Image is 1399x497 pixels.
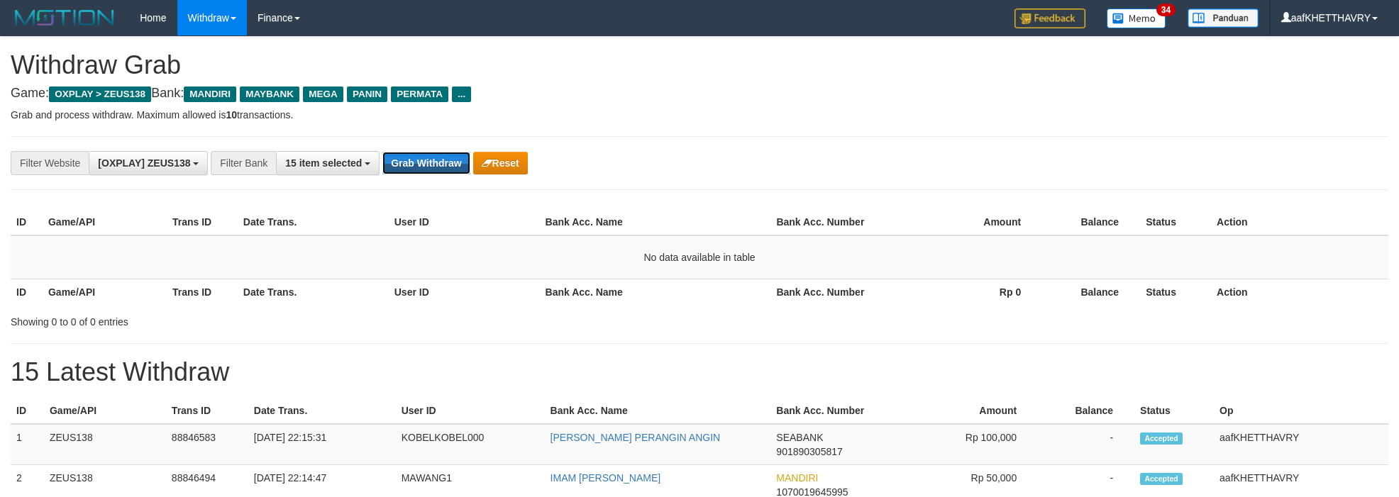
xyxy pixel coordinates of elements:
[1042,209,1140,235] th: Balance
[776,472,818,484] span: MANDIRI
[1042,279,1140,305] th: Balance
[226,109,237,121] strong: 10
[895,279,1042,305] th: Rp 0
[11,209,43,235] th: ID
[276,151,380,175] button: 15 item selected
[11,398,44,424] th: ID
[11,151,89,175] div: Filter Website
[1211,209,1388,235] th: Action
[770,398,893,424] th: Bank Acc. Number
[389,279,540,305] th: User ID
[776,446,842,457] span: Copy 901890305817 to clipboard
[770,279,895,305] th: Bank Acc. Number
[551,472,661,484] a: IMAM [PERSON_NAME]
[540,279,771,305] th: Bank Acc. Name
[44,398,166,424] th: Game/API
[11,309,573,329] div: Showing 0 to 0 of 0 entries
[1211,279,1388,305] th: Action
[776,432,823,443] span: SEABANK
[238,209,389,235] th: Date Trans.
[248,424,396,465] td: [DATE] 22:15:31
[166,398,248,424] th: Trans ID
[895,209,1042,235] th: Amount
[49,86,151,102] span: OXPLAY > ZEUS138
[551,432,721,443] a: [PERSON_NAME] PERANGIN ANGIN
[240,86,299,102] span: MAYBANK
[1107,9,1166,28] img: Button%20Memo.svg
[770,209,895,235] th: Bank Acc. Number
[43,209,167,235] th: Game/API
[11,279,43,305] th: ID
[11,358,1388,386] h1: 15 Latest Withdraw
[545,398,771,424] th: Bank Acc. Name
[347,86,387,102] span: PANIN
[389,209,540,235] th: User ID
[44,424,166,465] td: ZEUS138
[1140,432,1183,445] span: Accepted
[166,424,248,465] td: 88846583
[11,108,1388,122] p: Grab and process withdraw. Maximum allowed is transactions.
[285,157,362,169] span: 15 item selected
[238,279,389,305] th: Date Trans.
[1014,9,1085,28] img: Feedback.jpg
[43,279,167,305] th: Game/API
[391,86,448,102] span: PERMATA
[1214,424,1388,465] td: aafKHETTHAVRY
[211,151,276,175] div: Filter Bank
[1140,209,1211,235] th: Status
[1156,4,1176,16] span: 34
[396,424,545,465] td: KOBELKOBEL000
[382,152,470,174] button: Grab Withdraw
[893,424,1038,465] td: Rp 100,000
[184,86,236,102] span: MANDIRI
[1038,398,1134,424] th: Balance
[167,209,238,235] th: Trans ID
[89,151,208,175] button: [OXPLAY] ZEUS138
[396,398,545,424] th: User ID
[11,424,44,465] td: 1
[167,279,238,305] th: Trans ID
[1188,9,1259,28] img: panduan.png
[540,209,771,235] th: Bank Acc. Name
[452,86,471,102] span: ...
[98,157,190,169] span: [OXPLAY] ZEUS138
[1214,398,1388,424] th: Op
[1038,424,1134,465] td: -
[473,152,528,174] button: Reset
[11,86,1388,101] h4: Game: Bank:
[893,398,1038,424] th: Amount
[1134,398,1214,424] th: Status
[11,51,1388,79] h1: Withdraw Grab
[248,398,396,424] th: Date Trans.
[11,235,1388,279] td: No data available in table
[303,86,343,102] span: MEGA
[11,7,118,28] img: MOTION_logo.png
[1140,473,1183,485] span: Accepted
[1140,279,1211,305] th: Status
